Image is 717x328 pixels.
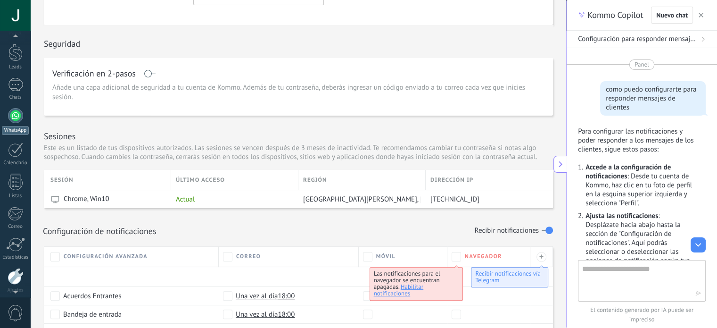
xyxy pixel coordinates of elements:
[426,170,553,190] div: Dirección IP
[236,291,295,301] span: Una vez al día
[64,253,148,260] span: Configuración avanzada
[606,85,700,112] div: como puedo configurarte para responder mensajes de clientes
[426,190,546,208] div: 190.241.183.109
[2,193,29,199] div: Listas
[585,163,671,181] strong: Accede a la configuración de notificaciones
[52,83,544,102] span: Añade una capa adicional de seguridad a tu cuenta de Kommo. Además de tu contraseña, deberás ingr...
[63,310,122,319] span: Bandeja de entrada
[376,253,396,260] span: Móvil
[278,310,295,319] span: 18:00
[430,195,479,204] span: [TECHNICAL_ID]
[44,143,553,161] p: Este es un listado de tus dispositivos autorizados. Las sesiones se vencen después de 3 meses de ...
[635,60,649,69] span: Panel
[656,12,688,18] span: Nuevo chat
[2,94,29,101] div: Chats
[578,127,694,154] p: Para configurar las notificaciones y poder responder a los mensajes de los clientes, sigue estos ...
[587,9,643,21] span: Kommo Copilot
[303,195,534,204] span: [GEOGRAPHIC_DATA][PERSON_NAME], [PERSON_NAME][GEOGRAPHIC_DATA]
[44,131,75,142] h1: Sesiones
[236,310,295,319] span: Una vez al día
[475,227,539,235] h1: Recibir notificaciones
[298,170,425,190] div: Región
[578,34,698,44] span: Configuración para responder mensajes de clientes
[43,226,157,236] h1: Configuración de notificaciones
[44,38,80,49] h1: Seguridad
[536,252,546,262] div: +
[475,269,540,284] span: Recibir notificaciones vía Telegram
[176,195,195,204] span: Actual
[567,31,717,48] button: Configuración para responder mensajes de clientes
[2,160,29,166] div: Calendario
[465,253,502,260] span: Navegador
[236,253,261,260] span: Correo
[63,291,122,301] span: Acuerdos Entrantes
[374,283,424,297] span: Habilitar notificaciones
[585,211,694,274] p: : Desplázate hacia abajo hasta la sección de "Configuración de notificaciones". Aquí podrás selec...
[278,291,295,301] span: 18:00
[50,170,171,190] div: Sesión
[2,254,29,261] div: Estadísticas
[374,269,440,291] span: Las notificaciones para el navegador se encuentran apagadas.
[2,64,29,70] div: Leads
[585,211,658,220] strong: Ajusta las notificaciones
[651,7,693,24] button: Nuevo chat
[2,224,29,230] div: Correo
[52,70,136,77] h1: Verificación en 2-pasos
[298,190,421,208] div: San José, Costa Rica
[585,163,694,208] p: : Desde tu cuenta de Kommo, haz clic en tu foto de perfil en la esquina superior izquierda y sele...
[64,194,109,204] span: Chrome, Win10
[2,126,29,135] div: WhatsApp
[171,170,298,190] div: último acceso
[578,305,706,324] span: El contenido generado por IA puede ser impreciso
